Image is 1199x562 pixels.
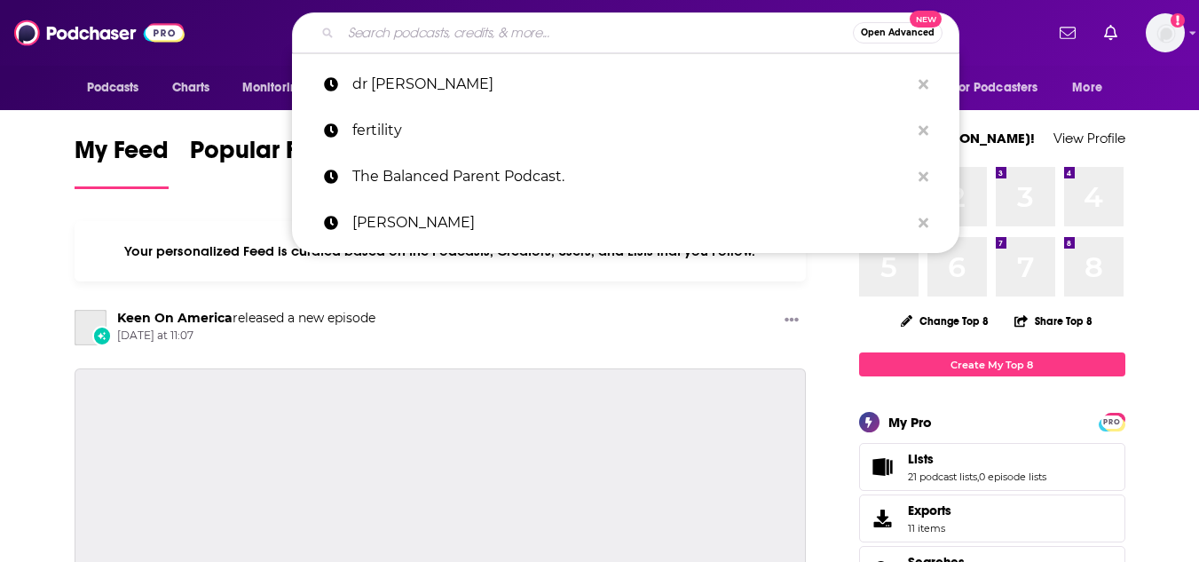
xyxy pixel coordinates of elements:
[910,11,942,28] span: New
[352,154,910,200] p: The Balanced Parent Podcast.
[352,200,910,246] p: gabriel lyon
[942,71,1064,105] button: open menu
[1097,18,1124,48] a: Show notifications dropdown
[908,522,951,534] span: 11 items
[190,135,341,176] span: Popular Feed
[908,451,934,467] span: Lists
[292,12,959,53] div: Search podcasts, credits, & more...
[1072,75,1102,100] span: More
[888,414,932,431] div: My Pro
[292,200,959,246] a: [PERSON_NAME]
[865,506,901,531] span: Exports
[341,19,853,47] input: Search podcasts, credits, & more...
[352,107,910,154] p: fertility
[292,107,959,154] a: fertility
[853,22,943,44] button: Open AdvancedNew
[865,455,901,479] a: Lists
[242,75,305,100] span: Monitoring
[1101,416,1123,429] span: PRO
[1101,415,1123,428] a: PRO
[908,503,951,518] span: Exports
[14,16,185,50] img: Podchaser - Follow, Share and Rate Podcasts
[1146,13,1185,52] button: Show profile menu
[1146,13,1185,52] img: User Profile
[75,221,807,281] div: Your personalized Feed is curated based on the Podcasts, Creators, Users, and Lists that you Follow.
[92,326,112,345] div: New Episode
[230,71,328,105] button: open menu
[292,61,959,107] a: dr [PERSON_NAME]
[1053,18,1083,48] a: Show notifications dropdown
[890,310,1000,332] button: Change Top 8
[859,495,1125,542] a: Exports
[1060,71,1124,105] button: open menu
[1053,130,1125,146] a: View Profile
[117,328,375,344] span: [DATE] at 11:07
[172,75,210,100] span: Charts
[87,75,139,100] span: Podcasts
[161,71,221,105] a: Charts
[1146,13,1185,52] span: Logged in as megcassidy
[979,471,1046,483] a: 0 episode lists
[292,154,959,200] a: The Balanced Parent Podcast.
[861,28,935,37] span: Open Advanced
[352,61,910,107] p: dr phil
[977,471,979,483] span: ,
[859,352,1125,376] a: Create My Top 8
[117,310,233,326] a: Keen On America
[1171,13,1185,28] svg: Add a profile image
[908,451,1046,467] a: Lists
[908,471,977,483] a: 21 podcast lists
[1014,304,1093,338] button: Share Top 8
[953,75,1038,100] span: For Podcasters
[75,135,169,176] span: My Feed
[75,310,106,345] a: Keen On America
[777,310,806,332] button: Show More Button
[190,135,341,189] a: Popular Feed
[75,71,162,105] button: open menu
[117,310,375,327] h3: released a new episode
[75,135,169,189] a: My Feed
[859,443,1125,491] span: Lists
